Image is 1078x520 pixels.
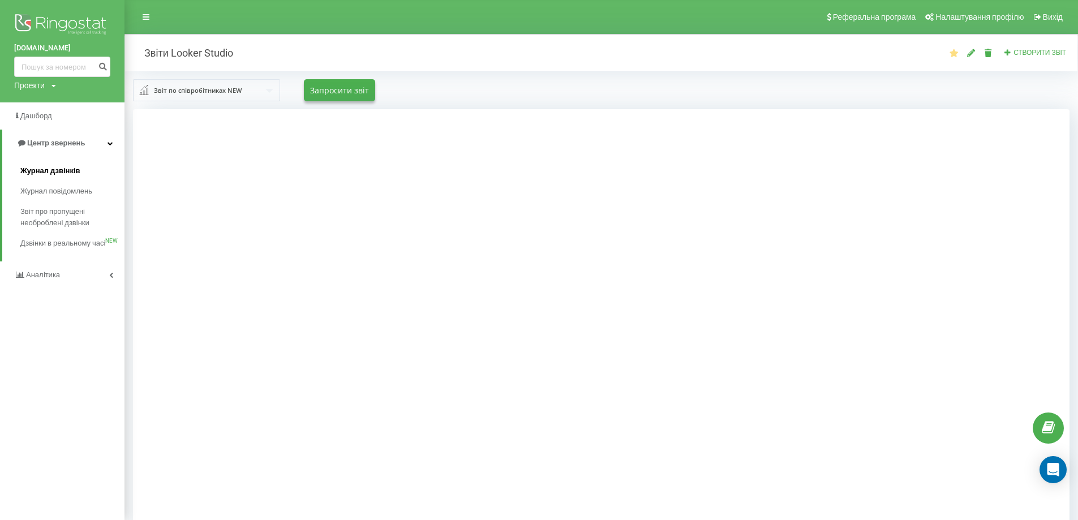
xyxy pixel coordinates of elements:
[14,80,45,91] div: Проекти
[1043,12,1063,22] span: Вихід
[154,84,242,97] div: Звіт по співробітниках NEW
[14,57,110,77] input: Пошук за номером
[14,11,110,40] img: Ringostat logo
[20,165,80,177] span: Журнал дзвінків
[14,42,110,54] a: [DOMAIN_NAME]
[833,12,916,22] span: Реферальна програма
[1004,49,1012,55] i: Створити звіт
[20,181,124,201] a: Журнал повідомлень
[304,79,375,101] button: Запросити звіт
[967,49,976,57] i: Редагувати звіт
[20,206,119,229] span: Звіт про пропущені необроблені дзвінки
[1000,48,1070,58] button: Створити звіт
[20,201,124,233] a: Звіт про пропущені необроблені дзвінки
[983,49,993,57] i: Видалити звіт
[27,139,85,147] span: Центр звернень
[1013,49,1066,57] span: Створити звіт
[1040,456,1067,483] div: Open Intercom Messenger
[20,111,52,120] span: Дашборд
[20,233,124,253] a: Дзвінки в реальному часіNEW
[20,238,105,249] span: Дзвінки в реальному часі
[133,46,233,59] h2: Звіти Looker Studio
[935,12,1024,22] span: Налаштування профілю
[2,130,124,157] a: Центр звернень
[949,49,959,57] i: Звіт за замовчуванням. Завжди завантажувати цей звіт першим при відкритті Аналітики.
[20,161,124,181] a: Журнал дзвінків
[26,270,60,279] span: Аналiтика
[20,186,92,197] span: Журнал повідомлень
